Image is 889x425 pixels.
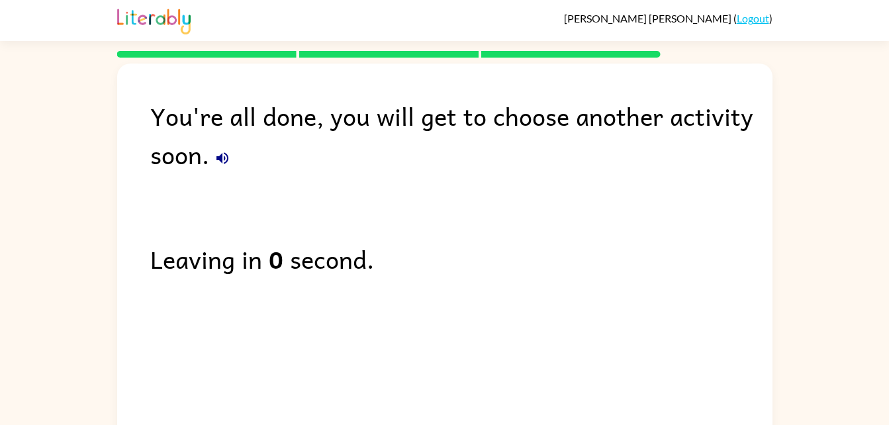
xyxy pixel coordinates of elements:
[150,240,772,278] div: Leaving in second.
[564,12,772,24] div: ( )
[564,12,733,24] span: [PERSON_NAME] [PERSON_NAME]
[150,97,772,173] div: You're all done, you will get to choose another activity soon.
[737,12,769,24] a: Logout
[269,240,283,278] b: 0
[117,5,191,34] img: Literably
